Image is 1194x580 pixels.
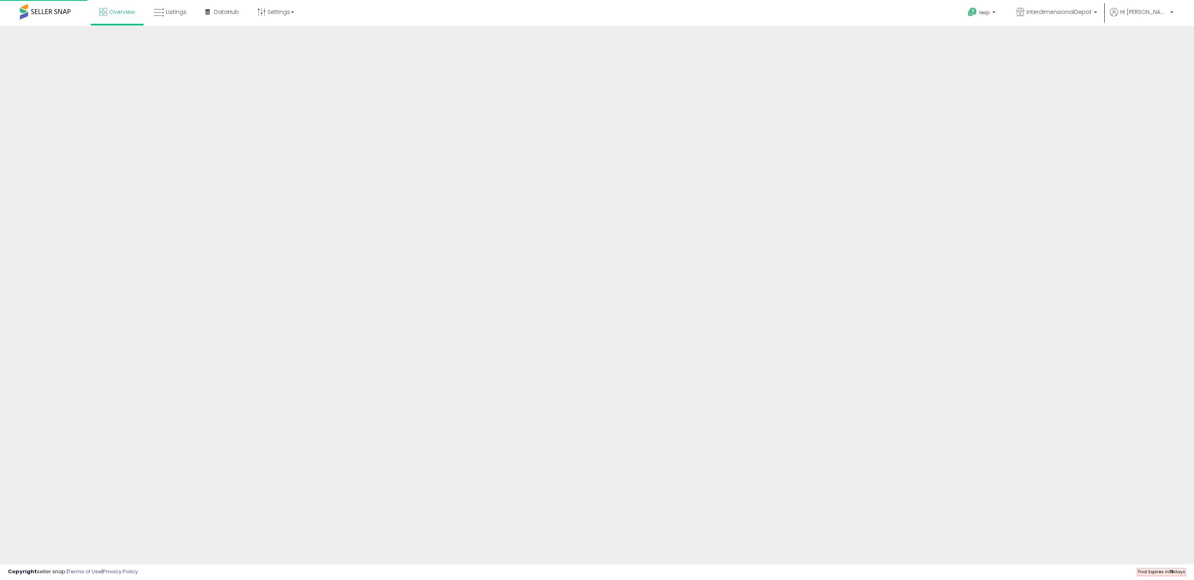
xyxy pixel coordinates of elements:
span: Overview [109,8,135,16]
span: Hi [PERSON_NAME] [1120,8,1168,16]
a: Help [961,1,1003,26]
span: InterdimensionalDepot [1026,8,1092,16]
span: Listings [166,8,187,16]
span: Help [979,9,990,16]
span: DataHub [214,8,239,16]
i: Get Help [967,7,977,17]
a: Hi [PERSON_NAME] [1110,8,1173,26]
